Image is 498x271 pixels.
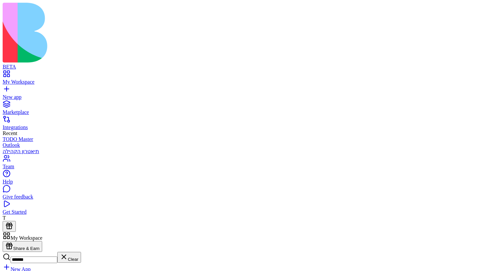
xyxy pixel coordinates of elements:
div: Team [3,164,495,170]
div: Get Started [3,209,495,215]
span: Share & Earn [13,246,40,251]
span: My Workspace [11,235,42,241]
div: Help [3,179,495,185]
a: Marketplace [3,103,495,115]
div: New app [3,94,495,100]
span: Clear [68,257,78,262]
div: BETA [3,64,495,70]
a: Get Started [3,203,495,215]
a: Team [3,158,495,170]
div: My Workspace [3,79,495,85]
div: Marketplace [3,109,495,115]
span: T [3,215,6,221]
a: Outlook [3,142,495,148]
div: Integrations [3,124,495,130]
a: Give feedback [3,188,495,200]
button: Share & Earn [3,241,42,252]
img: logo [3,3,267,63]
span: Recent [3,130,17,136]
a: TODO Master [3,136,495,142]
button: Clear [57,252,81,263]
div: Give feedback [3,194,495,200]
a: תיאטרון הקהילה [3,148,495,154]
a: BETA [3,58,495,70]
a: My Workspace [3,73,495,85]
a: Integrations [3,119,495,130]
a: Help [3,173,495,185]
a: New app [3,88,495,100]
